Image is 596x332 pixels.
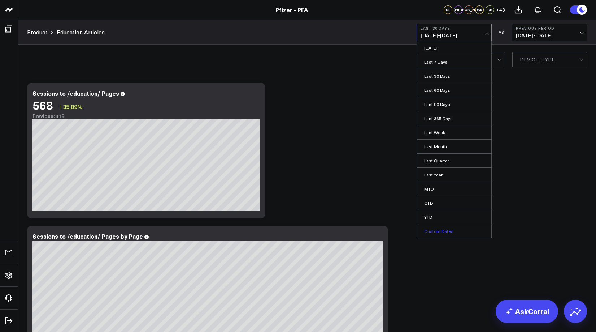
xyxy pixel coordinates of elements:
[417,196,491,210] a: QTD
[417,97,491,111] a: Last 90 Days
[512,24,587,41] button: Previous Period[DATE]-[DATE]
[417,210,491,224] a: YTD
[27,28,48,36] a: Product
[417,168,491,182] a: Last Year
[465,5,473,14] div: [PERSON_NAME]
[454,5,463,14] div: JB
[417,69,491,83] a: Last 30 Days
[417,125,491,139] a: Last Week
[421,26,488,30] b: Last 30 Days
[421,33,488,38] span: [DATE] - [DATE]
[417,224,491,238] a: Custom Dates
[486,5,494,14] div: CB
[516,33,583,38] span: [DATE] - [DATE]
[496,7,505,12] span: + 43
[32,113,260,119] div: Previous: 418
[417,24,492,41] button: Last 30 Days[DATE]-[DATE]
[32,232,143,240] div: Sessions to /education/ Pages by Page
[32,98,53,111] div: 568
[495,30,508,34] div: VS
[417,182,491,196] a: MTD
[27,28,54,36] div: >
[417,111,491,125] a: Last 365 Days
[63,103,83,111] span: 35.89%
[275,6,308,14] a: Pfizer - PFA
[417,41,491,55] a: [DATE]
[475,5,484,14] div: CS
[417,140,491,153] a: Last Month
[57,28,105,36] a: Education Articles
[32,89,119,97] div: Sessions to /education/ Pages
[417,83,491,97] a: Last 60 Days
[417,154,491,167] a: Last Quarter
[516,26,583,30] b: Previous Period
[444,5,452,14] div: SF
[417,55,491,69] a: Last 7 Days
[496,300,558,323] a: AskCorral
[58,102,61,111] span: ↑
[496,5,505,14] button: +43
